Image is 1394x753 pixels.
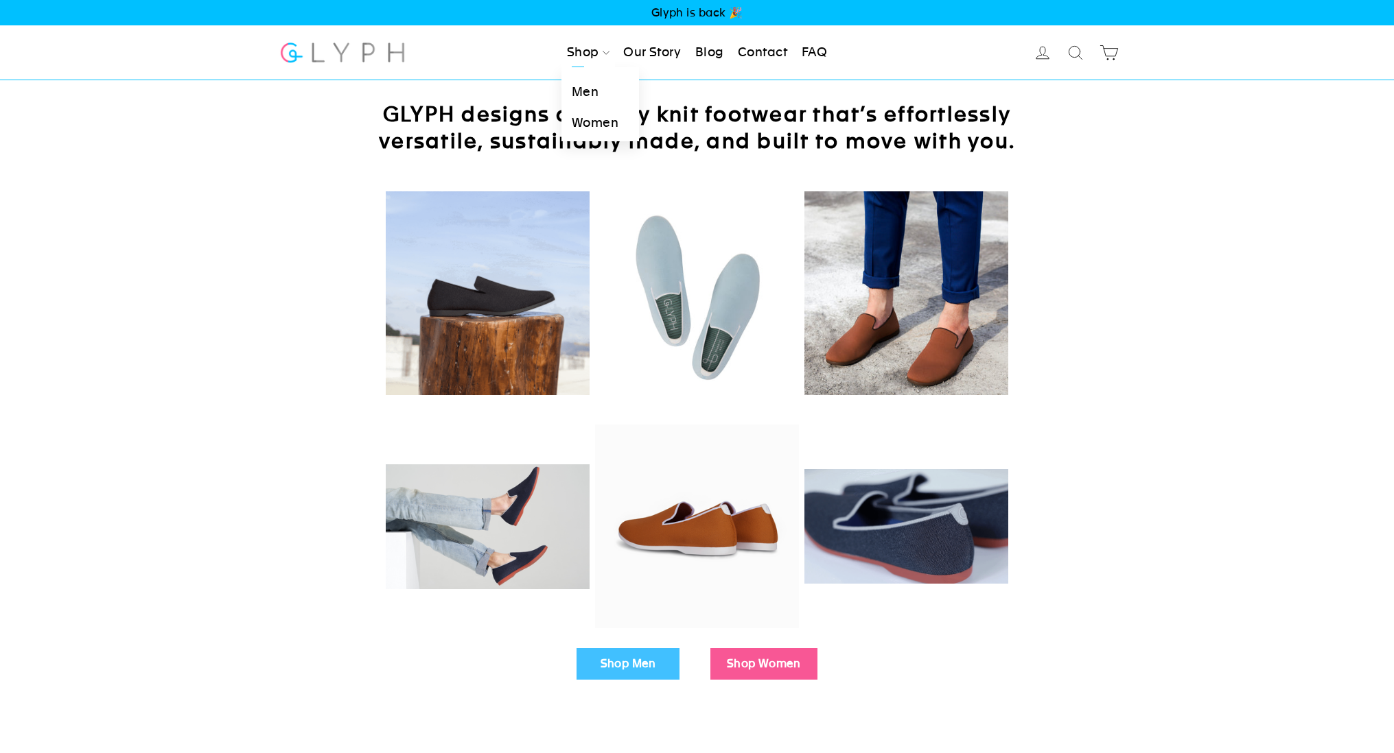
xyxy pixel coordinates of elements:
[732,38,793,68] a: Contact
[561,108,639,139] a: Women
[796,38,833,68] a: FAQ
[710,648,817,680] a: Shop Women
[690,38,730,68] a: Blog
[354,101,1041,154] h2: GLYPH designs digitally knit footwear that’s effortlessly versatile, sustainably made, and built ...
[618,38,686,68] a: Our Story
[561,38,615,68] a: Shop
[577,648,679,680] a: Shop Men
[279,34,407,71] img: Glyph
[561,77,639,108] a: Men
[561,38,833,68] ul: Primary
